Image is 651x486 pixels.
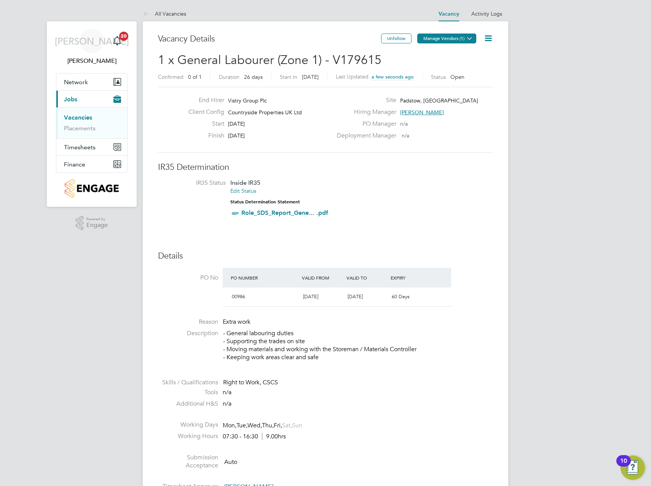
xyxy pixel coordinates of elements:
label: Duration [219,74,239,80]
label: Status [431,74,446,80]
button: Network [56,74,127,90]
button: Finance [56,156,127,173]
span: Auto [224,458,237,465]
a: All Vacancies [143,10,186,17]
span: Vistry Group Plc [228,97,267,104]
label: Submission Acceptance [158,454,218,470]
nav: Main navigation [47,21,137,207]
button: Unfollow [381,34,412,43]
span: 20 [119,32,128,41]
span: Extra work [223,318,251,326]
span: Powered by [86,216,108,222]
span: Finance [64,161,85,168]
button: Jobs [56,91,127,107]
div: 07:30 - 16:30 [223,433,286,441]
a: Vacancies [64,114,92,121]
div: Jobs [56,107,127,138]
a: Go to home page [56,179,128,198]
div: Right to Work, CSCS [223,379,493,387]
span: Engage [86,222,108,229]
label: Last Updated [336,73,369,80]
a: Edit Status [230,187,256,194]
label: End Hirer [182,96,224,104]
div: Valid To [345,271,389,285]
a: Vacancy [439,11,459,17]
span: [DATE] [348,293,363,300]
label: Reason [158,318,218,326]
span: Inside IR35 [230,179,260,186]
span: James Archer [56,56,128,66]
span: [PERSON_NAME] [55,36,129,46]
span: Tue, [236,422,247,429]
span: Countryside Properties UK Ltd [228,109,302,116]
span: Wed, [247,422,262,429]
div: Valid From [300,271,345,285]
div: 10 [620,461,627,471]
p: - General labouring duties - Supporting the trades on site - Moving materials and working with th... [223,329,493,361]
span: [DATE] [302,74,319,80]
span: Timesheets [64,144,96,151]
label: Working Days [158,421,218,429]
span: Fri, [274,422,282,429]
strong: Status Determination Statement [230,199,300,205]
label: Skills / Qualifications [158,379,218,387]
a: Role_SDS_Report_Gene... .pdf [241,209,328,216]
span: a few seconds ago [372,74,414,80]
button: Open Resource Center, 10 new notifications [621,456,645,480]
label: Hiring Manager [332,108,396,116]
span: 0 of 1 [188,74,202,80]
span: Jobs [64,96,77,103]
label: Description [158,329,218,337]
label: PO Manager [332,120,396,128]
span: 60 Days [392,293,410,300]
a: [PERSON_NAME][PERSON_NAME] [56,29,128,66]
div: Expiry [389,271,433,285]
h3: Details [158,251,493,262]
a: 20 [110,29,125,53]
button: Manage Vendors (1) [417,34,476,43]
span: n/a [223,388,231,396]
span: 26 days [244,74,263,80]
a: Placements [64,125,96,132]
button: Timesheets [56,139,127,155]
h3: Vacancy Details [158,34,381,45]
label: Working Hours [158,432,218,440]
img: countryside-properties-logo-retina.png [65,179,118,198]
span: n/a [400,120,408,127]
a: Activity Logs [471,10,502,17]
label: Confirmed [158,74,183,80]
span: 9.00hrs [262,433,286,440]
label: PO No [158,274,218,282]
span: [DATE] [228,120,245,127]
span: Network [64,78,88,86]
span: Sat, [282,422,292,429]
span: n/a [402,132,409,139]
span: Thu, [262,422,274,429]
span: [PERSON_NAME] [400,109,444,116]
span: Padstow, [GEOGRAPHIC_DATA] [400,97,478,104]
label: Tools [158,388,218,396]
label: IR35 Status [166,179,226,187]
span: Sun [292,422,302,429]
label: Start In [280,74,297,80]
label: Additional H&S [158,400,218,408]
span: [DATE] [228,132,245,139]
span: n/a [223,400,231,408]
label: Client Config [182,108,224,116]
label: Start [182,120,224,128]
h3: IR35 Determination [158,162,493,173]
label: Deployment Manager [332,132,396,140]
a: Powered byEngage [76,216,108,230]
span: Mon, [223,422,236,429]
span: 1 x General Labourer (Zone 1) - V179615 [158,53,381,67]
div: PO Number [229,271,300,285]
label: Site [332,96,396,104]
span: [DATE] [303,293,318,300]
span: Open [450,74,464,80]
span: 00986 [232,293,245,300]
label: Finish [182,132,224,140]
